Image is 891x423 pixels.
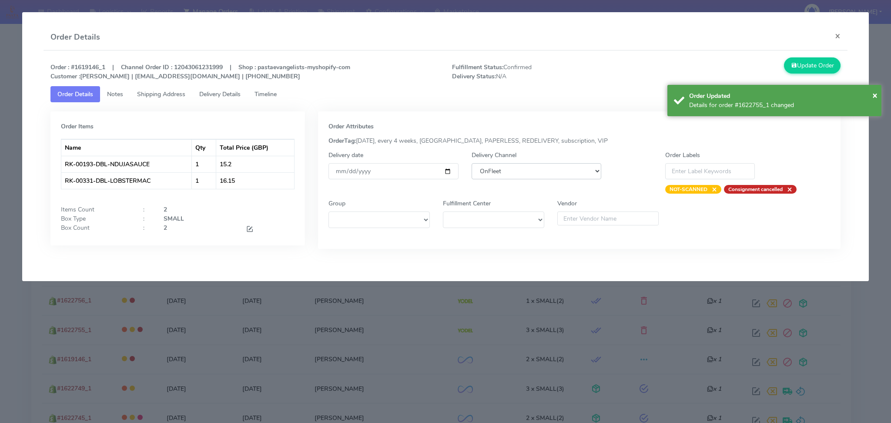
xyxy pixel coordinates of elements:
td: 15.2 [216,156,294,172]
div: : [137,223,157,235]
label: Order Labels [665,151,700,160]
strong: 2 [164,224,167,232]
strong: 2 [164,205,167,214]
th: Total Price (GBP) [216,139,294,156]
strong: Fulfillment Status: [452,63,503,71]
div: [DATE], every 4 weeks, [GEOGRAPHIC_DATA], PAPERLESS, REDELIVERY, subscription, VIP [322,136,837,145]
div: : [137,205,157,214]
button: Close [872,89,878,102]
div: Order Updated [689,91,875,101]
strong: SMALL [164,215,184,223]
label: Group [328,199,345,208]
strong: Order : #1619146_1 | Channel Order ID : 12043061231999 | Shop : pastaevangelists-myshopify-com [P... [50,63,350,81]
strong: Delivery Status: [452,72,496,81]
strong: OrderTag: [328,137,356,145]
label: Delivery date [328,151,363,160]
td: 1 [192,172,216,189]
td: RK-00331-DBL-LOBSTERMAC [61,172,192,189]
button: Close [828,24,847,47]
td: RK-00193-DBL-NDUJASAUCE [61,156,192,172]
strong: NOT-SCANNED [670,186,707,193]
input: Enter Label Keywords [665,163,755,179]
th: Qty [192,139,216,156]
span: Delivery Details [199,90,241,98]
label: Delivery Channel [472,151,516,160]
span: × [707,185,717,194]
td: 1 [192,156,216,172]
strong: Consignment cancelled [728,186,783,193]
ul: Tabs [50,86,841,102]
h4: Order Details [50,31,100,43]
div: : [137,214,157,223]
div: Box Count [54,223,137,235]
th: Name [61,139,192,156]
label: Vendor [557,199,577,208]
span: Timeline [255,90,277,98]
div: Box Type [54,214,137,223]
span: Order Details [57,90,93,98]
span: Notes [107,90,123,98]
div: Details for order #1622755_1 changed [689,101,875,110]
td: 16.15 [216,172,294,189]
span: Confirmed N/A [445,63,646,81]
span: Shipping Address [137,90,185,98]
strong: Order Items [61,122,94,131]
span: × [872,89,878,101]
div: Items Count [54,205,137,214]
label: Fulfillment Center [443,199,491,208]
span: × [783,185,792,194]
strong: Order Attributes [328,122,374,131]
input: Enter Vendor Name [557,211,659,225]
strong: Customer : [50,72,80,81]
